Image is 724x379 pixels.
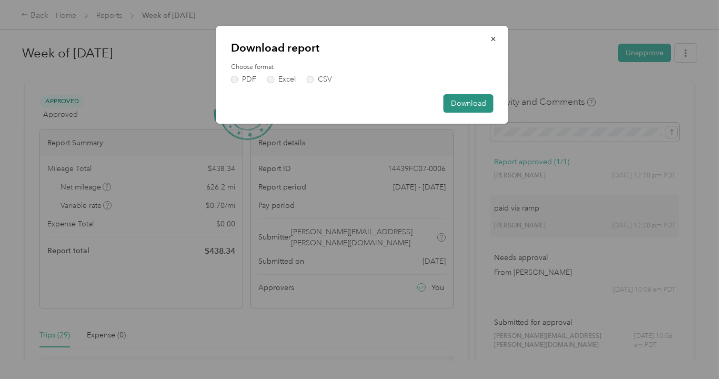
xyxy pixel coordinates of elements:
iframe: Everlance-gr Chat Button Frame [665,320,724,379]
label: CSV [307,76,332,83]
label: Choose format [231,63,494,72]
p: Download report [231,41,494,55]
label: Excel [267,76,296,83]
label: PDF [231,76,256,83]
button: Download [444,94,494,113]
